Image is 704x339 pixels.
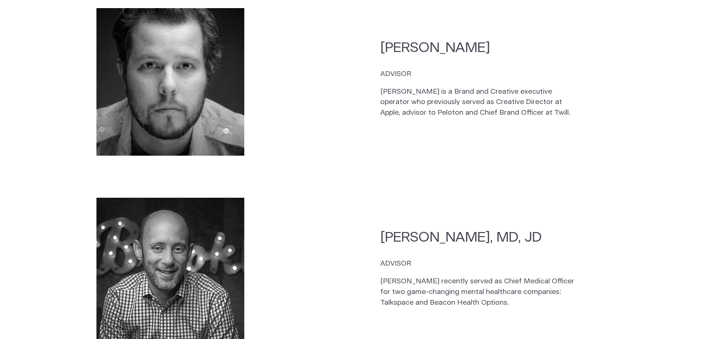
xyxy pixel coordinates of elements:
[380,228,579,247] h2: [PERSON_NAME], MD, JD
[380,69,579,80] p: ADVISOR
[380,87,579,118] p: [PERSON_NAME] is a Brand and Creative executive operator who previously served as Creative Direct...
[380,38,579,57] h2: [PERSON_NAME]
[380,259,579,269] p: ADVISOR
[380,276,579,308] p: [PERSON_NAME] recently served as Chief Medical Officer for two game-changing mental healthcare co...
